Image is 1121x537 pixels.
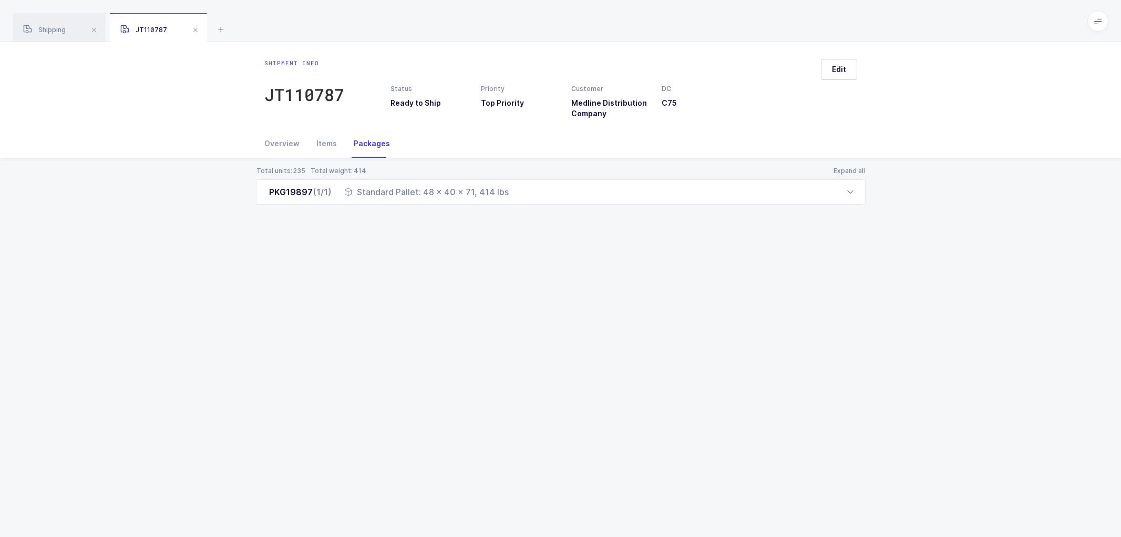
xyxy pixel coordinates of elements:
div: PKG19897(1/1) Standard Pallet: 48 x 40 x 71, 414 lbs [256,179,866,205]
div: Items [308,129,345,158]
div: Status [390,84,468,94]
span: JT110787 [120,26,167,34]
div: Packages [345,129,390,158]
div: DC [662,84,739,94]
h3: Medline Distribution Company [571,98,649,119]
h3: Top Priority [481,98,559,108]
div: Priority [481,84,559,94]
span: (1/1) [313,187,332,197]
div: Standard Pallet: 48 x 40 x 71, 414 lbs [344,186,509,198]
h3: Ready to Ship [390,98,468,108]
h3: C75 [662,98,739,108]
span: Edit [832,64,846,75]
button: Edit [821,59,857,80]
button: Expand all [833,167,866,175]
span: Shipping [23,26,66,34]
div: Overview [264,129,308,158]
div: Customer [571,84,649,94]
div: Shipment info [264,59,344,67]
div: PKG19897 [269,186,332,198]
